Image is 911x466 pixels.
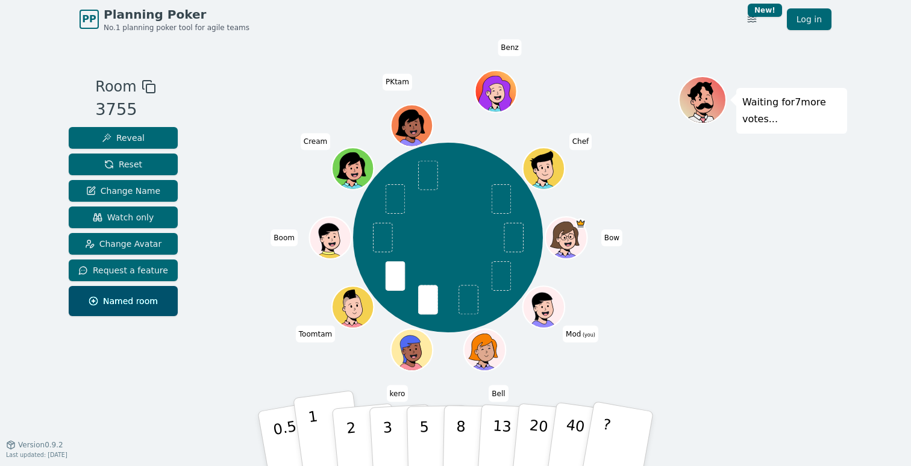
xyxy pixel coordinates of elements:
[296,325,335,342] span: Click to change your name
[383,73,412,90] span: Click to change your name
[69,127,178,149] button: Reveal
[89,295,158,307] span: Named room
[85,238,162,250] span: Change Avatar
[6,452,67,458] span: Last updated: [DATE]
[82,12,96,26] span: PP
[6,440,63,450] button: Version0.9.2
[69,259,178,281] button: Request a feature
[387,385,409,402] span: Click to change your name
[575,218,585,228] span: Bow is the host
[95,98,155,122] div: 3755
[93,211,154,223] span: Watch only
[69,233,178,255] button: Change Avatar
[301,133,330,150] span: Click to change your name
[271,229,298,246] span: Click to change your name
[563,325,598,342] span: Click to change your name
[104,6,249,23] span: Planning Poker
[741,8,763,30] button: New!
[69,180,178,202] button: Change Name
[748,4,782,17] div: New!
[18,440,63,450] span: Version 0.9.2
[69,154,178,175] button: Reset
[104,23,249,33] span: No.1 planning poker tool for agile teams
[524,287,563,326] button: Click to change your avatar
[102,132,145,144] span: Reveal
[80,6,249,33] a: PPPlanning PokerNo.1 planning poker tool for agile teams
[104,158,142,170] span: Reset
[86,185,160,197] span: Change Name
[69,207,178,228] button: Watch only
[498,39,522,56] span: Click to change your name
[569,133,592,150] span: Click to change your name
[601,229,622,246] span: Click to change your name
[95,76,136,98] span: Room
[742,94,841,128] p: Waiting for 7 more votes...
[787,8,831,30] a: Log in
[489,385,508,402] span: Click to change your name
[581,332,595,337] span: (you)
[69,286,178,316] button: Named room
[78,264,168,276] span: Request a feature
